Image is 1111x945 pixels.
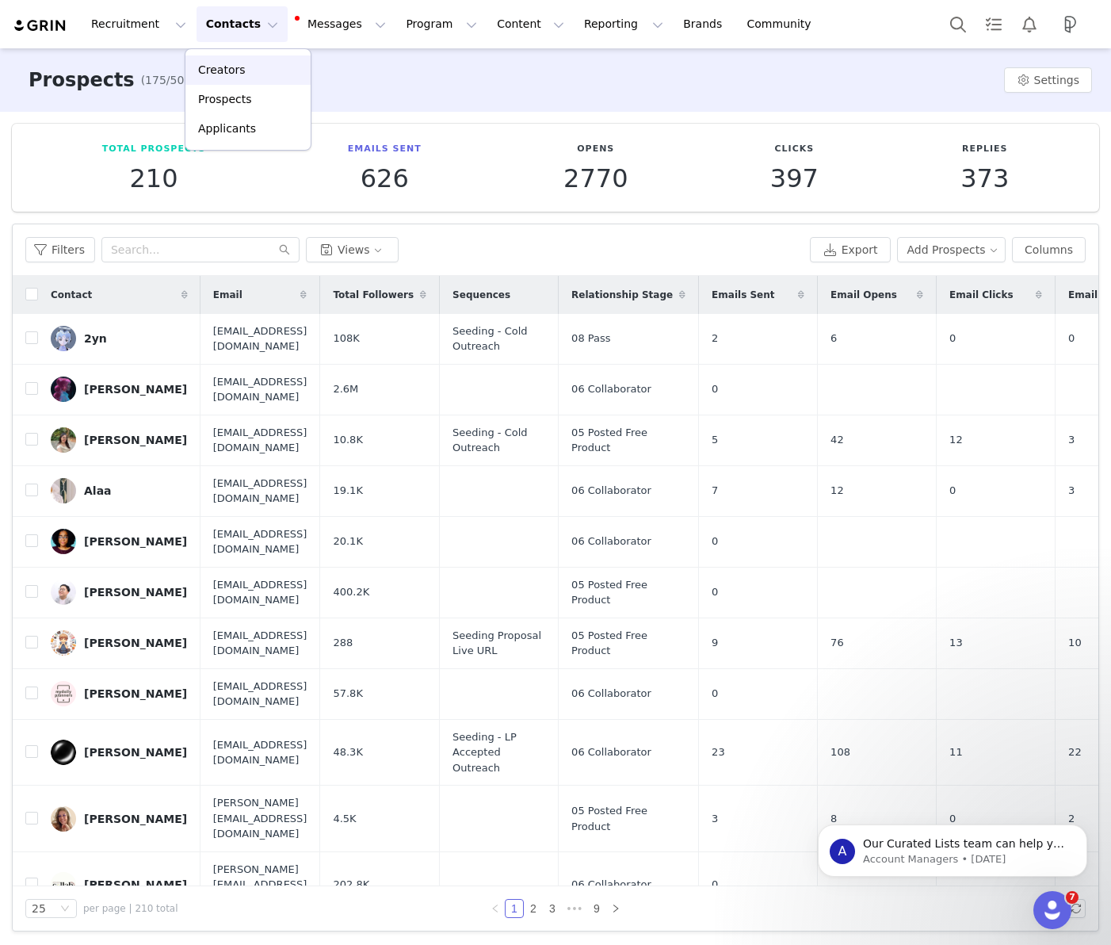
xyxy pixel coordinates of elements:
span: per page | 210 total [83,901,178,916]
span: 05 Posted Free Product [571,803,685,834]
span: 05 Posted Free Product [571,628,685,659]
iframe: Intercom notifications message [794,791,1111,902]
img: 654b0b13-9d10-42c7-bb7c-f665ca4bffb9.jpg [51,427,76,453]
span: 06 Collaborator [571,381,651,397]
span: [EMAIL_ADDRESS][DOMAIN_NAME] [213,679,307,710]
span: 42 [830,432,844,448]
span: 400.2K [333,584,369,600]
p: Clicks [770,143,819,156]
span: 06 Collaborator [571,744,651,760]
a: 2 [525,900,542,917]
span: Relationship Stage [571,288,673,302]
div: 2yn [84,332,107,345]
span: 08 Pass [571,331,610,346]
span: 7 [712,483,718,499]
span: [EMAIL_ADDRESS][DOMAIN_NAME] [213,628,307,659]
iframe: Intercom live chat [1033,891,1071,929]
li: Previous Page [486,899,505,918]
span: [EMAIL_ADDRESS][DOMAIN_NAME] [213,476,307,507]
a: [PERSON_NAME] [51,806,188,832]
span: 05 Posted Free Product [571,425,685,456]
button: Filters [25,237,95,262]
span: [EMAIL_ADDRESS][DOMAIN_NAME] [213,737,307,768]
img: 6f99215a-c9a9-4bff-8d68-5224824ce3c7.jpg [51,630,76,656]
span: 11 [949,744,963,760]
p: Total Prospects [102,143,206,156]
img: 12f388c2-4000-4e55-bbe5-6d85aebb3817.jpg [51,681,76,706]
span: Emails Sent [712,288,774,302]
img: 7ba857bb-fafc-4c64-9eac-471004fce742.jpg [51,529,76,554]
span: 4.5K [333,811,356,827]
img: grin logo [13,18,68,33]
span: 06 Collaborator [571,877,651,893]
span: [PERSON_NAME][EMAIL_ADDRESS][DOMAIN_NAME] [213,862,307,909]
button: Export [810,237,891,262]
span: [EMAIL_ADDRESS][DOMAIN_NAME] [213,526,307,557]
span: 0 [949,483,956,499]
button: Add Prospects [897,237,1006,262]
div: 25 [32,900,46,917]
span: 108 [830,744,850,760]
span: [EMAIL_ADDRESS][DOMAIN_NAME] [213,323,307,354]
span: [EMAIL_ADDRESS][DOMAIN_NAME] [213,374,307,405]
button: Contacts [197,6,288,42]
button: Columns [1012,237,1086,262]
p: 626 [348,164,422,193]
span: 3 [712,811,718,827]
span: 2.6M [333,381,358,397]
a: [PERSON_NAME] [51,630,188,656]
img: 7e01f4a0-6509-4d5d-81e0-d437eeb1fb3d.jpg [51,377,76,402]
button: Settings [1004,67,1092,93]
a: Tasks [976,6,1011,42]
div: [PERSON_NAME] [84,383,187,396]
span: (175/500) [141,72,196,89]
h3: Prospects [29,66,135,94]
span: 0 [712,686,718,702]
span: 0 [949,331,956,346]
p: Opens [563,143,628,156]
input: Search... [101,237,300,262]
span: 5 [712,432,718,448]
div: [PERSON_NAME] [84,434,187,446]
span: 6 [830,331,837,346]
button: Messages [288,6,395,42]
div: [PERSON_NAME] [84,535,187,548]
span: Email Clicks [949,288,1013,302]
p: Emails Sent [348,143,422,156]
button: Profile [1048,12,1098,37]
div: [PERSON_NAME] [84,637,187,649]
div: [PERSON_NAME] [84,746,187,759]
p: Creators [198,62,246,78]
span: [PERSON_NAME][EMAIL_ADDRESS][DOMAIN_NAME] [213,795,307,842]
span: 76 [830,635,844,651]
span: Contact [51,288,92,302]
i: icon: down [60,904,70,915]
a: [PERSON_NAME] [51,872,188,897]
span: 0 [712,584,718,600]
span: ••• [562,899,587,918]
li: 9 [587,899,606,918]
p: Prospects [198,91,251,108]
span: 19.1K [333,483,362,499]
span: Seeding Proposal Live URL [452,628,545,659]
i: icon: search [279,244,290,255]
div: [PERSON_NAME] [84,586,187,599]
a: [PERSON_NAME] [51,427,188,453]
button: Recruitment [82,6,196,42]
img: cec39f5a-6475-4eaa-b293-412c35b3b3ec.jpg [51,806,76,832]
button: Program [396,6,487,42]
span: 7 [1066,891,1079,904]
span: 9 [712,635,718,651]
span: 0 [712,381,718,397]
span: 288 [333,635,353,651]
p: Replies [960,143,1009,156]
button: Notifications [1012,6,1047,42]
span: 05 Posted Free Product [571,577,685,608]
button: Content [487,6,574,42]
span: 06 Collaborator [571,686,651,702]
span: 12 [830,483,844,499]
span: 13 [949,635,963,651]
img: 0f877bdf-e701-452c-ba95-30d4ecc00595.jpg [51,740,76,765]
